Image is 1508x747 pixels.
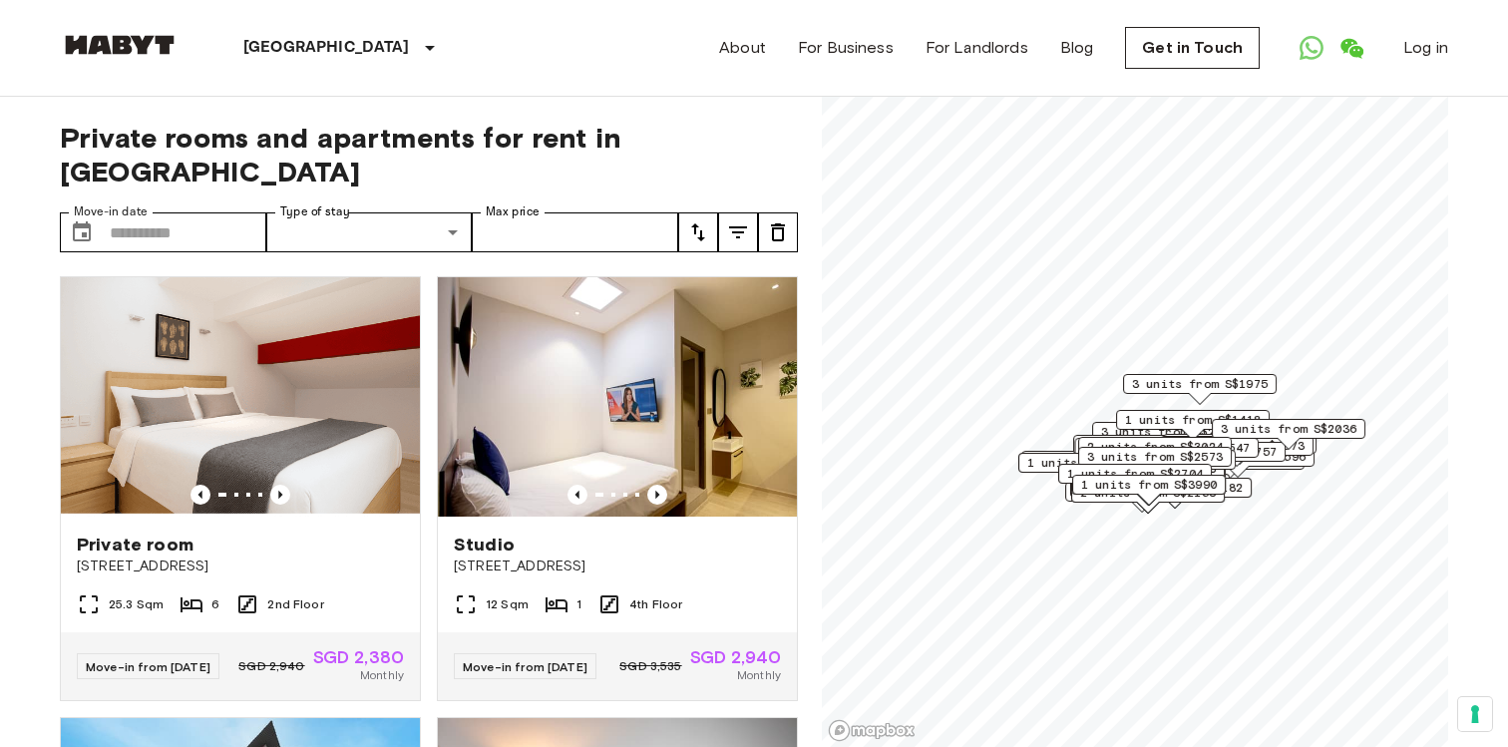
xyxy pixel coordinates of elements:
[1078,447,1232,478] div: Map marker
[61,277,420,517] img: Marketing picture of unit SG-01-127-001-001
[678,212,718,252] button: tune
[280,203,350,220] label: Type of stay
[1105,438,1259,469] div: Map marker
[647,485,667,505] button: Previous image
[798,36,894,60] a: For Business
[1087,438,1223,456] span: 2 units from S$3024
[1087,448,1223,466] span: 3 units from S$2573
[1458,697,1492,731] button: Your consent preferences for tracking technologies
[60,276,421,701] a: Marketing picture of unit SG-01-127-001-001Previous imagePrevious imagePrivate room[STREET_ADDRES...
[1212,419,1365,450] div: Map marker
[270,485,290,505] button: Previous image
[454,533,515,557] span: Studio
[1221,420,1356,438] span: 3 units from S$2036
[238,657,304,675] span: SGD 2,940
[629,595,682,613] span: 4th Floor
[1160,436,1314,467] div: Map marker
[1060,36,1094,60] a: Blog
[60,121,798,188] span: Private rooms and apartments for rent in [GEOGRAPHIC_DATA]
[1101,423,1237,441] span: 3 units from S$2940
[619,657,681,675] span: SGD 3,535
[1021,451,1175,482] div: Map marker
[1030,452,1166,470] span: 1 units from S$4196
[86,659,210,674] span: Move-in from [DATE]
[77,533,193,557] span: Private room
[74,203,148,220] label: Move-in date
[463,659,587,674] span: Move-in from [DATE]
[1018,453,1172,484] div: Map marker
[828,719,916,742] a: Mapbox logo
[719,36,766,60] a: About
[1072,475,1226,506] div: Map marker
[1074,438,1235,469] div: Map marker
[109,595,164,613] span: 25.3 Sqm
[758,212,798,252] button: tune
[1107,479,1243,497] span: 1 units from S$3182
[1116,410,1270,441] div: Map marker
[1081,476,1217,494] span: 1 units from S$3990
[360,666,404,684] span: Monthly
[1078,437,1232,468] div: Map marker
[1123,374,1277,405] div: Map marker
[1141,443,1277,461] span: 2 units from S$2757
[1058,464,1212,495] div: Map marker
[438,277,797,517] img: Marketing picture of unit SG-01-110-033-001
[190,485,210,505] button: Previous image
[1403,36,1448,60] a: Log in
[718,212,758,252] button: tune
[690,648,781,666] span: SGD 2,940
[1331,28,1371,68] a: Open WeChat
[77,557,404,576] span: [STREET_ADDRESS]
[1082,450,1236,481] div: Map marker
[1065,482,1219,513] div: Map marker
[1067,465,1203,483] span: 1 units from S$2704
[243,36,410,60] p: [GEOGRAPHIC_DATA]
[1132,442,1286,473] div: Map marker
[60,35,180,55] img: Habyt
[1073,435,1227,466] div: Map marker
[437,276,798,701] a: Marketing picture of unit SG-01-110-033-001Previous imagePrevious imageStudio[STREET_ADDRESS]12 S...
[1132,375,1268,393] span: 3 units from S$1975
[1098,478,1252,509] div: Map marker
[454,557,781,576] span: [STREET_ADDRESS]
[737,666,781,684] span: Monthly
[1027,454,1163,472] span: 1 units from S$4773
[1125,27,1260,69] a: Get in Touch
[1125,411,1261,429] span: 1 units from S$1418
[926,36,1028,60] a: For Landlords
[313,648,404,666] span: SGD 2,380
[486,595,529,613] span: 12 Sqm
[1092,422,1246,453] div: Map marker
[1082,436,1218,454] span: 3 units from S$1985
[267,595,323,613] span: 2nd Floor
[1292,28,1331,68] a: Open WhatsApp
[62,212,102,252] button: Choose date
[576,595,581,613] span: 1
[567,485,587,505] button: Previous image
[211,595,219,613] span: 6
[486,203,540,220] label: Max price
